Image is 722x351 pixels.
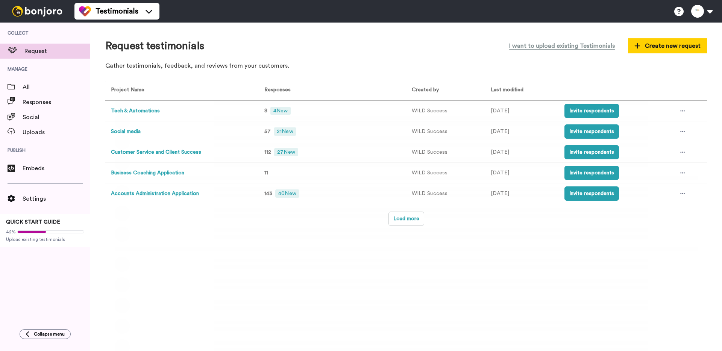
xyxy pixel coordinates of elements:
[504,38,620,54] button: I want to upload existing Testimonials
[111,128,141,136] button: Social media
[406,101,485,121] td: WILD Success
[564,124,619,139] button: Invite respondents
[264,129,271,134] span: 57
[406,183,485,204] td: WILD Success
[264,108,267,113] span: 8
[485,163,559,183] td: [DATE]
[275,189,299,198] span: 40 New
[23,164,90,173] span: Embeds
[264,191,272,196] span: 143
[406,121,485,142] td: WILD Success
[264,170,268,175] span: 11
[23,128,90,137] span: Uploads
[274,148,298,156] span: 27 New
[628,38,707,53] button: Create new request
[96,6,138,17] span: Testimonials
[20,329,71,339] button: Collapse menu
[79,5,91,17] img: tm-color.svg
[6,236,84,242] span: Upload existing testimonials
[9,6,65,17] img: bj-logo-header-white.svg
[270,107,291,115] span: 4 New
[564,186,619,201] button: Invite respondents
[105,80,256,101] th: Project Name
[485,80,559,101] th: Last modified
[485,142,559,163] td: [DATE]
[564,145,619,159] button: Invite respondents
[564,166,619,180] button: Invite respondents
[485,183,559,204] td: [DATE]
[485,101,559,121] td: [DATE]
[23,83,90,92] span: All
[406,80,485,101] th: Created by
[406,142,485,163] td: WILD Success
[105,62,707,70] p: Gather testimonials, feedback, and reviews from your customers.
[406,163,485,183] td: WILD Success
[34,331,65,337] span: Collapse menu
[264,150,271,155] span: 112
[6,219,60,225] span: QUICK START GUIDE
[388,212,424,226] button: Load more
[23,113,90,122] span: Social
[274,127,296,136] span: 21 New
[261,87,291,92] span: Responses
[564,104,619,118] button: Invite respondents
[105,40,204,52] h1: Request testimonials
[111,169,184,177] button: Business Coaching Application
[6,229,16,235] span: 42%
[23,98,90,107] span: Responses
[111,107,160,115] button: Tech & Automations
[634,41,701,50] span: Create new request
[111,148,201,156] button: Customer Service and Client Success
[23,194,90,203] span: Settings
[485,121,559,142] td: [DATE]
[24,47,90,56] span: Request
[111,190,199,198] button: Accounts Administration Application
[509,41,615,50] span: I want to upload existing Testimonials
